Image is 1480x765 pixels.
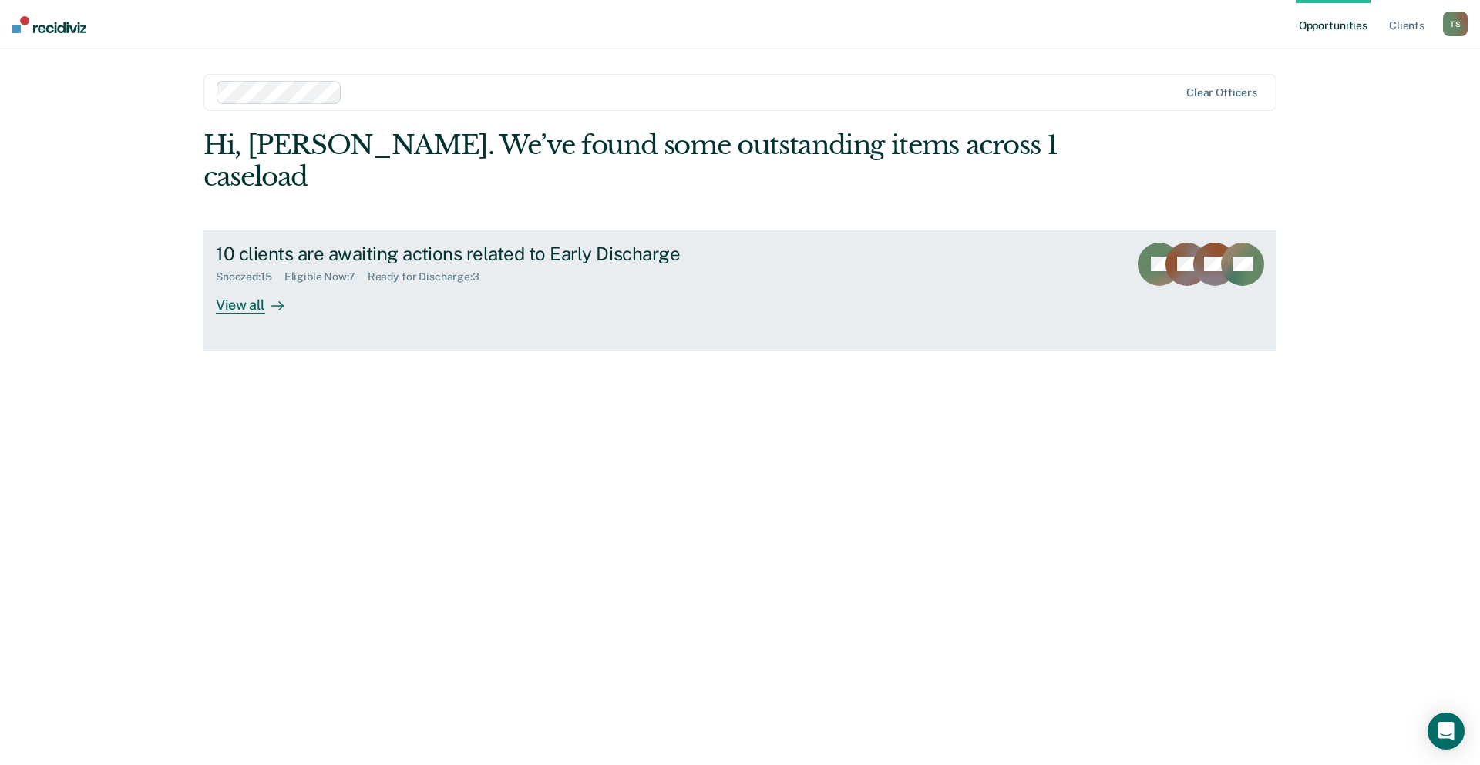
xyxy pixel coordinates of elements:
[1443,12,1468,36] button: TS
[284,270,368,284] div: Eligible Now : 7
[1428,713,1465,750] div: Open Intercom Messenger
[203,230,1276,351] a: 10 clients are awaiting actions related to Early DischargeSnoozed:15Eligible Now:7Ready for Disch...
[203,129,1062,193] div: Hi, [PERSON_NAME]. We’ve found some outstanding items across 1 caseload
[216,243,757,265] div: 10 clients are awaiting actions related to Early Discharge
[12,16,86,33] img: Recidiviz
[1443,12,1468,36] div: T S
[1186,86,1257,99] div: Clear officers
[216,284,302,314] div: View all
[368,270,492,284] div: Ready for Discharge : 3
[216,270,284,284] div: Snoozed : 15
